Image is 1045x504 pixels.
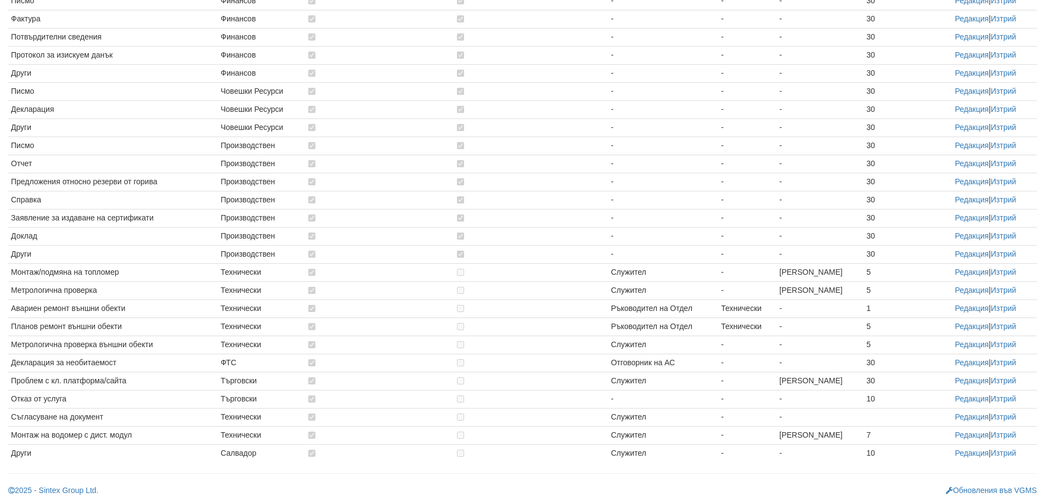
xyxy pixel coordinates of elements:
a: Изтрий [991,141,1016,150]
td: 30 [863,372,952,390]
a: Редакция [955,304,989,313]
span: - [611,213,614,222]
td: 30 [863,246,952,264]
td: Други [8,246,218,264]
td: Писмо [8,83,218,101]
td: - [719,29,777,47]
a: 2025 - Sintex Group Ltd. [8,486,99,495]
td: Справка [8,191,218,209]
td: Производствен [218,155,306,173]
td: Служител [608,409,719,427]
td: [PERSON_NAME] [777,264,864,282]
td: | [952,119,1037,137]
td: - [719,390,777,409]
a: Редакция [955,340,989,349]
td: - [777,173,864,191]
a: Редакция [955,177,989,186]
td: | [952,336,1037,354]
td: 30 [863,173,952,191]
td: - [719,65,777,83]
a: Редакция [955,412,989,421]
td: - [719,427,777,445]
td: Технически [218,318,306,336]
td: | [952,191,1037,209]
a: Изтрий [991,250,1016,258]
td: - [777,445,864,463]
span: - [611,87,614,95]
a: Редакция [955,250,989,258]
td: 30 [863,209,952,228]
td: Финансов [218,10,306,29]
td: Търговски [218,390,306,409]
td: | [952,47,1037,65]
td: | [952,173,1037,191]
a: Изтрий [991,268,1016,276]
td: - [719,246,777,264]
td: - [719,264,777,282]
td: - [777,336,864,354]
td: - [719,83,777,101]
td: Технически [218,282,306,300]
td: | [952,390,1037,409]
a: Редакция [955,14,989,23]
td: Метрологична проверка [8,282,218,300]
span: - [611,123,614,132]
td: Предложения относно резерви от горива [8,173,218,191]
td: | [952,318,1037,336]
td: | [952,246,1037,264]
span: - [611,394,614,403]
a: Изтрий [991,32,1016,41]
td: - [777,155,864,173]
a: Редакция [955,141,989,150]
a: Редакция [955,268,989,276]
td: 5 [863,318,952,336]
td: Технически [719,300,777,318]
td: | [952,101,1037,119]
a: Редакция [955,449,989,457]
td: Производствен [218,209,306,228]
td: 30 [863,65,952,83]
a: Изтрий [991,431,1016,439]
td: Отчет [8,155,218,173]
td: Технически [218,336,306,354]
span: - [611,177,614,186]
td: - [777,209,864,228]
td: | [952,300,1037,318]
td: 1 [863,300,952,318]
td: - [719,191,777,209]
td: Производствен [218,228,306,246]
td: | [952,372,1037,390]
td: - [719,282,777,300]
a: Редакция [955,376,989,385]
td: Производствен [218,246,306,264]
td: | [952,65,1037,83]
td: - [719,445,777,463]
td: Декларация за необитаемост [8,354,218,372]
td: Писмо [8,137,218,155]
a: Изтрий [991,340,1016,349]
td: Финансов [218,29,306,47]
a: Изтрий [991,449,1016,457]
td: - [777,318,864,336]
a: Редакция [955,431,989,439]
td: Авариен ремонт външни обекти [8,300,218,318]
td: Служител [608,282,719,300]
a: Редакция [955,50,989,59]
td: Фактура [8,10,218,29]
td: - [719,155,777,173]
td: Отказ от услуга [8,390,218,409]
a: Редакция [955,394,989,403]
td: - [719,47,777,65]
td: - [719,372,777,390]
td: 30 [863,155,952,173]
td: [PERSON_NAME] [777,372,864,390]
a: Редакция [955,358,989,367]
td: - [719,228,777,246]
a: Изтрий [991,195,1016,204]
td: 30 [863,119,952,137]
a: Изтрий [991,105,1016,114]
span: - [611,195,614,204]
a: Изтрий [991,304,1016,313]
td: - [777,300,864,318]
td: Доклад [8,228,218,246]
